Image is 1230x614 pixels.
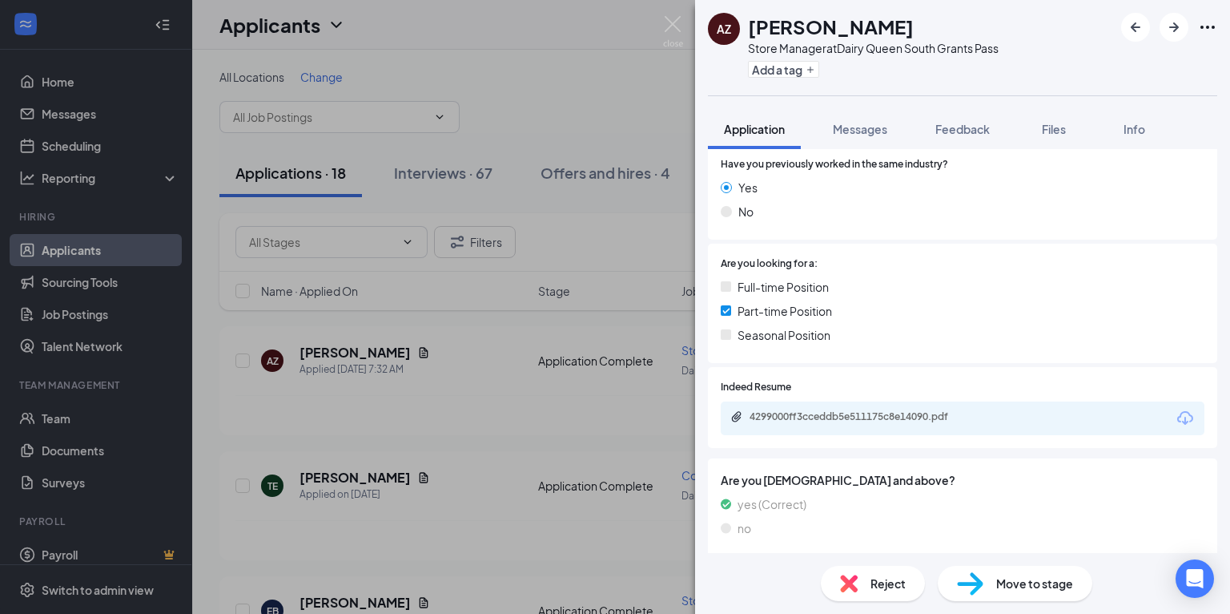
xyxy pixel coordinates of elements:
svg: Paperclip [730,410,743,423]
span: Indeed Resume [721,380,791,395]
span: Part-time Position [738,302,832,320]
svg: Plus [806,65,815,75]
h1: [PERSON_NAME] [748,13,914,40]
span: Full-time Position [738,278,829,296]
span: Seasonal Position [738,326,830,344]
span: Application [724,122,785,136]
span: no [738,519,751,537]
span: No [738,203,754,220]
button: ArrowRight [1160,13,1188,42]
span: yes (Correct) [738,495,806,513]
button: PlusAdd a tag [748,61,819,78]
span: Feedback [935,122,990,136]
div: AZ [717,21,731,37]
span: Have you previously worked in the same industry? [721,157,948,172]
span: Info [1123,122,1145,136]
svg: Ellipses [1198,18,1217,37]
div: 4299000ff3cceddb5e511175c8e14090.pdf [750,410,974,423]
span: Reject [870,575,906,592]
span: Move to stage [996,575,1073,592]
span: Are you [DEMOGRAPHIC_DATA] and above? [721,471,1204,489]
span: Are you looking for a: [721,257,818,272]
svg: ArrowLeftNew [1126,18,1145,37]
div: Store Manager at Dairy Queen South Grants Pass [748,40,999,56]
span: Files [1042,122,1066,136]
span: Yes [738,179,758,196]
a: Paperclip4299000ff3cceddb5e511175c8e14090.pdf [730,410,990,426]
span: Messages [833,122,887,136]
button: ArrowLeftNew [1121,13,1150,42]
svg: Download [1176,409,1195,428]
svg: ArrowRight [1164,18,1184,37]
div: Open Intercom Messenger [1176,559,1214,598]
